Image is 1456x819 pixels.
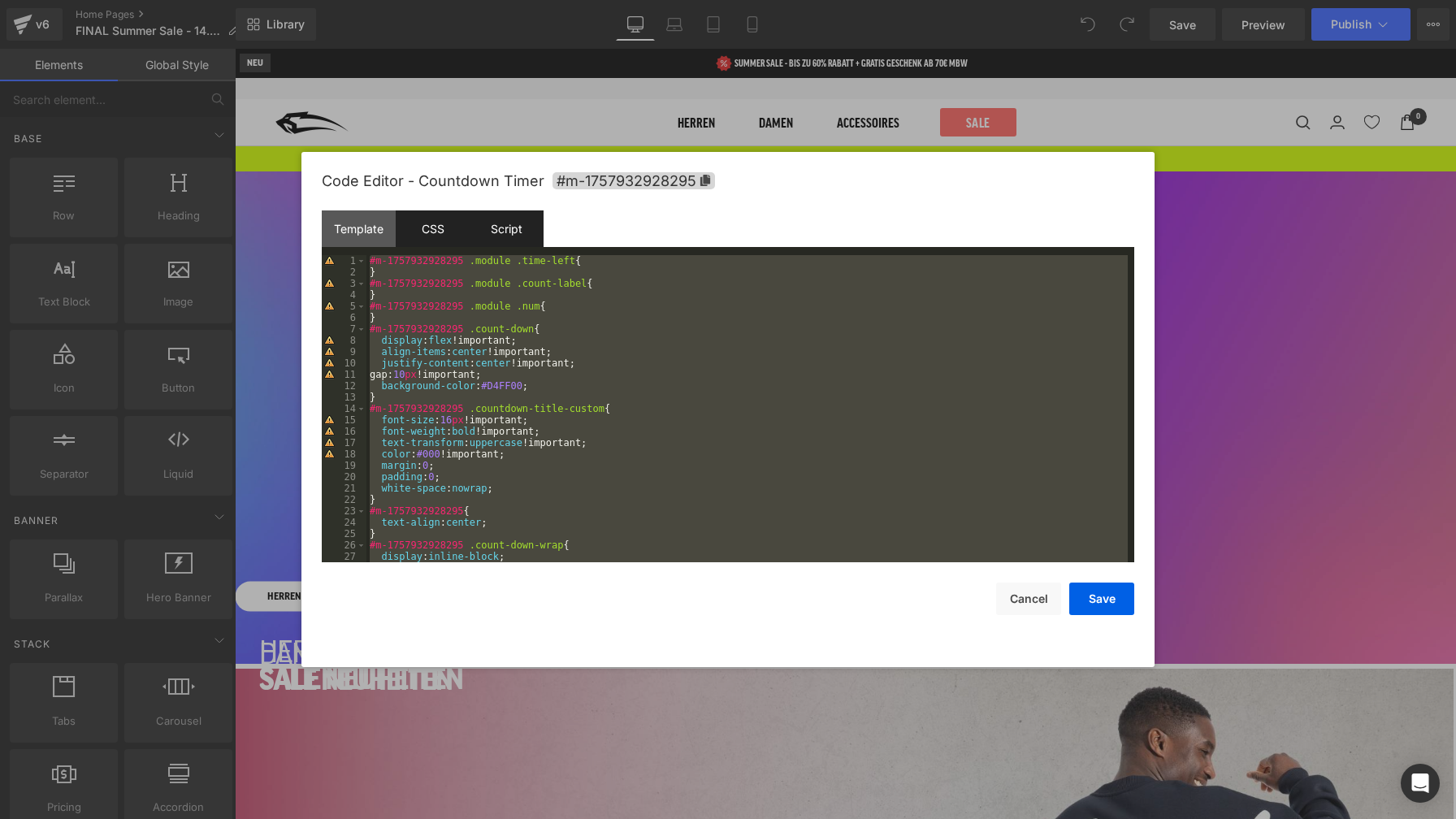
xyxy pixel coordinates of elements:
[322,426,366,437] div: 16
[322,392,366,403] div: 13
[322,483,366,494] div: 21
[322,172,544,189] span: Code Editor - Countdown Timer
[552,172,715,189] span: Click to copy
[470,210,544,247] div: Script
[322,301,366,312] div: 5
[322,437,366,448] div: 17
[322,528,366,539] div: 25
[322,460,366,471] div: 19
[322,539,366,551] div: 26
[322,323,366,335] div: 7
[322,266,366,278] div: 2
[322,414,366,426] div: 15
[322,494,366,505] div: 22
[322,517,366,528] div: 24
[322,335,366,346] div: 8
[322,255,366,266] div: 1
[322,278,366,289] div: 3
[322,369,366,380] div: 11
[1069,583,1134,615] button: Save
[322,357,366,369] div: 10
[322,471,366,483] div: 20
[996,583,1061,615] button: Cancel
[322,505,366,517] div: 23
[322,312,366,323] div: 6
[396,210,470,247] div: CSS
[24,617,218,646] span: SALE NEUHEITEN
[322,448,366,460] div: 18
[322,210,396,247] div: Template
[24,591,110,620] span: DAMEN
[1401,764,1440,803] div: Open Intercom Messenger
[322,403,366,414] div: 14
[322,289,366,301] div: 4
[322,380,366,392] div: 12
[322,551,366,562] div: 27
[322,346,366,357] div: 9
